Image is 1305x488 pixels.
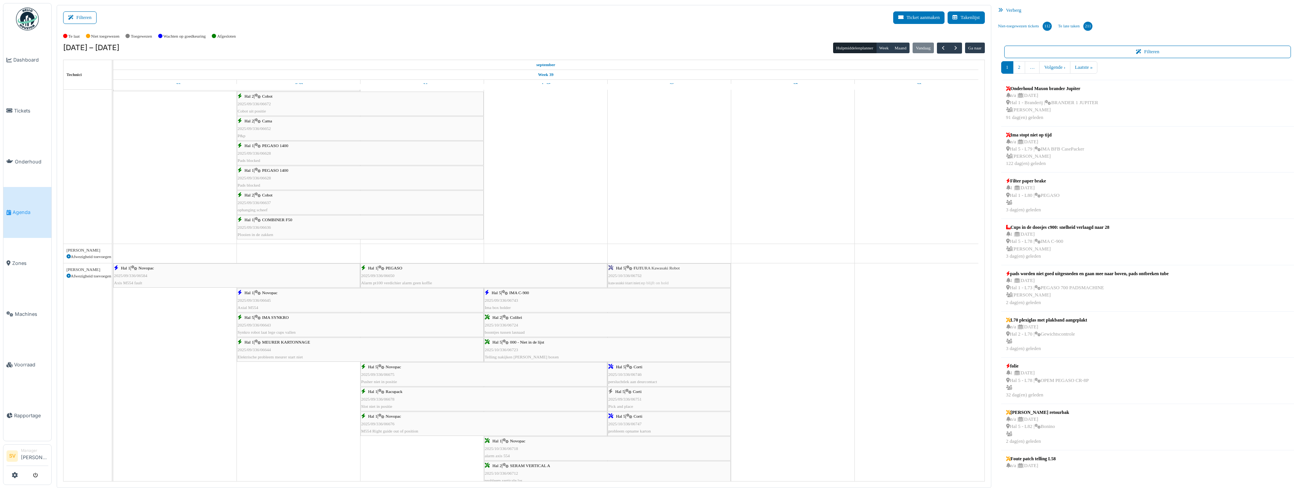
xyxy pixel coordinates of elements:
span: P&p [238,133,246,138]
nav: pager [1001,61,1294,80]
div: | [485,314,730,336]
button: Filteren [1004,46,1291,58]
div: | [114,265,359,287]
span: Plooien in de zakken [238,232,273,237]
div: 211 [1083,22,1092,31]
span: Zones [12,260,48,267]
div: n/a | [DATE] Hal 2 - L70 | Gewichtscontrole 3 dag(en) geleden [1006,323,1087,353]
a: 26 september 2025 [663,80,676,89]
span: Dashboard [13,56,48,63]
a: Zones [3,238,51,289]
span: Novopac [138,266,154,270]
span: Corti [633,389,641,394]
span: M554 Right guide out of position [361,429,418,433]
span: SERAM VERTICAL A [510,463,550,468]
span: Tickets [14,107,48,114]
button: Vandaag [913,43,934,53]
div: Cups in de doosjes c900: snelheid verlaagd naar 28 [1006,224,1110,231]
div: | [361,363,606,385]
div: | [485,462,730,484]
a: folie 1 |[DATE] Hal 5 - L78 |OPEM PEGASO CR-8P 32 dag(en) geleden [1004,361,1091,401]
a: 23 september 2025 [292,80,305,89]
span: Hal 5 [492,290,501,295]
span: 2025/10/336/06746 [608,372,642,377]
span: Hal 1 [368,266,378,270]
div: | [361,388,606,410]
span: Cobot [262,193,272,197]
button: Vorige [937,43,949,54]
span: Novopac [386,364,401,369]
span: 2025/09/336/06650 [361,273,395,278]
div: Verberg [995,5,1300,16]
span: persluchtlek aan deurcontact [608,379,657,384]
span: Novopac [510,439,525,443]
div: n/a | [DATE] Hal 5 - L79 | IMA BFB CasePacker [PERSON_NAME] 122 dag(en) geleden [1006,138,1084,168]
div: Afwezigheid toevoegen [67,254,109,260]
div: Afwezigheid toevoegen [67,273,109,279]
span: 2025/09/336/06636 [238,225,271,230]
span: 2025/09/336/06637 [238,200,271,205]
span: Hal 1 [244,290,254,295]
span: Pick and place [608,404,633,409]
span: Axis M554 fault [114,280,142,285]
span: Hal 5 [616,364,626,369]
a: 1 [1001,61,1013,74]
span: Technici [67,72,82,77]
div: | [608,413,730,435]
span: 000 - Niet in de lijst [510,340,544,344]
div: [PERSON_NAME] retourbak [1006,409,1069,416]
a: 28 september 2025 [910,80,923,89]
div: | [238,167,483,189]
span: Elektrische probleem meurer start niet [238,355,303,359]
button: Hulpmiddelenplanner [833,43,876,53]
a: SV Manager[PERSON_NAME] [6,448,48,466]
span: Pusher niet in positie [361,379,397,384]
div: | [361,265,606,287]
div: Manager [21,448,48,453]
div: | [608,388,730,410]
a: Agenda [3,187,51,238]
div: 1 | [DATE] Hal 5 - L78 | IMA C-900 [PERSON_NAME] 3 dag(en) geleden [1006,231,1110,260]
span: 2025/10/336/06723 [485,347,518,352]
span: ophanging scheef [238,208,268,212]
span: Hal 5 [492,340,502,344]
label: Wachten op goedkeuring [164,33,206,40]
div: | [238,192,483,214]
span: 2025/10/336/06718 [485,446,518,451]
a: Ima stopt niet op tijd n/a |[DATE] Hal 5 - L79 |IMA BFB CasePacker [PERSON_NAME]122 dag(en) geleden [1004,130,1086,170]
span: PEGASO [386,266,402,270]
a: Takenlijst [948,11,984,24]
div: 112 [1043,22,1052,31]
span: Hal 2 [492,315,502,320]
a: Voorraad [3,339,51,390]
a: Te late taken [1055,16,1095,36]
div: | [238,93,483,115]
span: Hal 1 [244,217,254,222]
a: Niet-toegewezen tickets [995,16,1055,36]
span: Cobot [262,94,272,98]
span: Rapportage [14,412,48,419]
span: 2025/09/336/06584 [114,273,148,278]
div: pads worden niet goed uitgesneden en gaan mee naar boven, pads ontbreken tube [1006,270,1169,277]
span: 2025/10/336/06747 [608,421,642,426]
button: Ga naar [965,43,985,53]
a: Laatste » [1070,61,1098,74]
span: Agenda [13,209,48,216]
div: | [238,339,483,361]
button: Week [876,43,892,53]
span: Hal 1 [244,340,254,344]
span: 2025/09/336/06743 [485,298,518,303]
a: Rapportage [3,390,51,441]
span: 2025/09/336/06643 [238,323,271,327]
span: COMBINER F50 [262,217,292,222]
a: 27 september 2025 [786,80,800,89]
span: Corti [633,364,642,369]
div: | [238,117,483,139]
div: 1 | [DATE] Hal 1 - L80 | PEGASO 3 dag(en) geleden [1006,184,1060,214]
span: Hal 1 [244,143,254,148]
span: Racupack [386,389,402,394]
button: Filteren [63,11,97,24]
div: [PERSON_NAME] [67,266,109,273]
a: 22 september 2025 [534,60,557,70]
span: Novopac [262,290,277,295]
